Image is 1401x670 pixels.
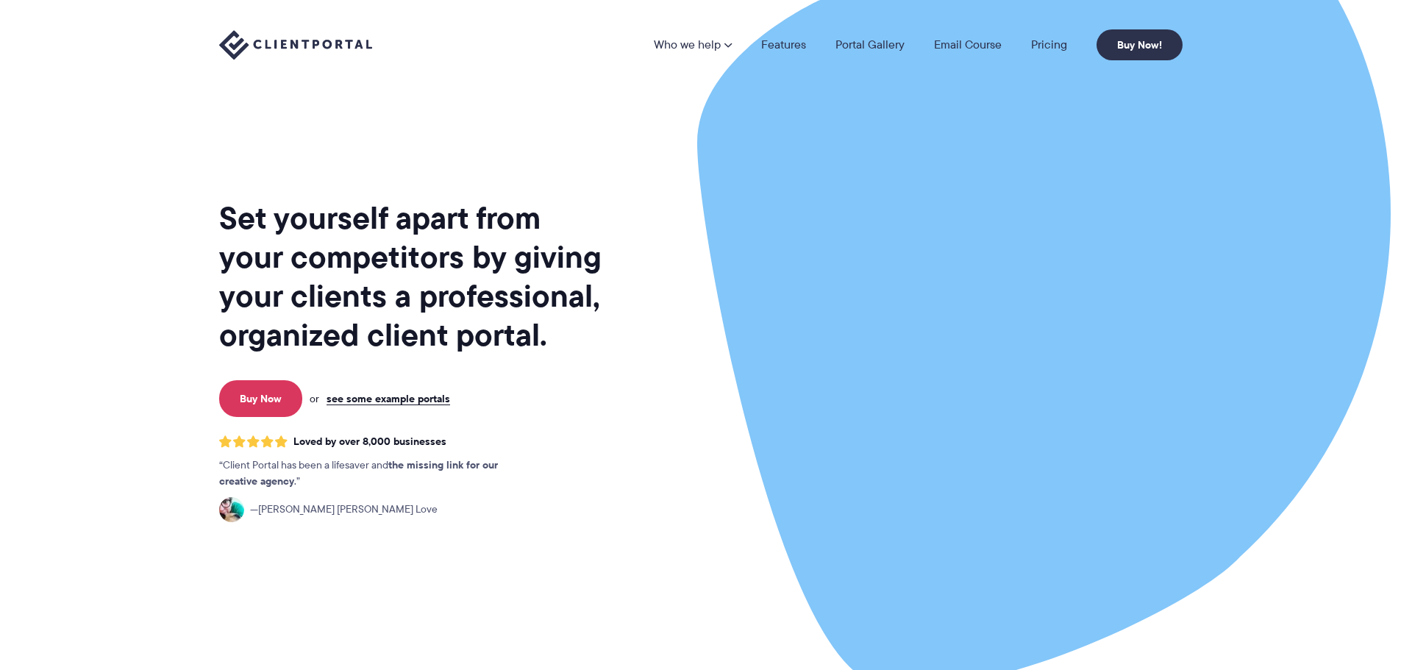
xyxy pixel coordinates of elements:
[310,392,319,405] span: or
[761,39,806,51] a: Features
[654,39,732,51] a: Who we help
[1031,39,1067,51] a: Pricing
[219,457,528,490] p: Client Portal has been a lifesaver and .
[219,380,302,417] a: Buy Now
[327,392,450,405] a: see some example portals
[219,457,498,489] strong: the missing link for our creative agency
[934,39,1002,51] a: Email Course
[293,435,446,448] span: Loved by over 8,000 businesses
[1097,29,1183,60] a: Buy Now!
[250,502,438,518] span: [PERSON_NAME] [PERSON_NAME] Love
[219,199,605,354] h1: Set yourself apart from your competitors by giving your clients a professional, organized client ...
[835,39,905,51] a: Portal Gallery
